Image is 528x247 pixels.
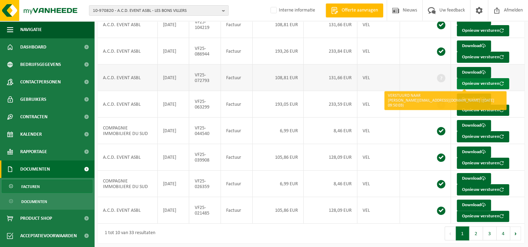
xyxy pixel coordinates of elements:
td: A.C.D. EVENT ASBL [98,12,158,38]
a: Download [457,200,491,211]
td: VF25-063299 [189,91,221,118]
button: Next [510,226,521,240]
button: Opnieuw versturen [457,131,509,142]
button: Opnieuw versturen [457,211,509,222]
button: Opnieuw versturen [457,158,509,169]
td: 233,59 EUR [304,91,357,118]
span: Product Shop [20,210,52,227]
td: VF25-039908 [189,144,221,171]
td: 108,81 EUR [253,65,304,91]
td: VF25-021485 [189,197,221,224]
td: 105,86 EUR [253,144,304,171]
td: Factuur [221,65,253,91]
button: 10-970820 - A.C.D. EVENT ASBL - LES BONS VILLERS [89,5,229,16]
span: Offerte aanvragen [340,7,380,14]
span: Navigatie [20,21,42,38]
span: Facturen [21,180,40,193]
button: 3 [483,226,497,240]
a: Download [457,120,491,131]
td: [DATE] [158,12,189,38]
td: 128,09 EUR [304,144,357,171]
td: 6,99 EUR [253,118,304,144]
td: VEL [357,12,400,38]
td: VEL [357,91,400,118]
td: 8,46 EUR [304,118,357,144]
a: Download [457,93,491,105]
td: 6,99 EUR [253,171,304,197]
button: Opnieuw versturen [457,78,509,89]
span: Acceptatievoorwaarden [20,227,77,245]
a: Download [457,40,491,52]
td: COMPAGNIE IMMOBILIERE DU SUD [98,118,158,144]
td: VF25-026359 [189,171,221,197]
button: 1 [456,226,469,240]
td: [DATE] [158,65,189,91]
a: Offerte aanvragen [326,3,383,17]
td: VF25-072793 [189,65,221,91]
td: VF25-104219 [189,12,221,38]
td: VF25-044540 [189,118,221,144]
td: 105,86 EUR [253,197,304,224]
td: Factuur [221,197,253,224]
td: 131,66 EUR [304,65,357,91]
td: VEL [357,118,400,144]
td: VEL [357,144,400,171]
button: 4 [497,226,510,240]
td: [DATE] [158,118,189,144]
td: 131,66 EUR [304,12,357,38]
td: [DATE] [158,144,189,171]
td: Factuur [221,144,253,171]
span: Kalender [20,126,42,143]
td: A.C.D. EVENT ASBL [98,38,158,65]
td: 128,09 EUR [304,197,357,224]
button: 2 [469,226,483,240]
td: [DATE] [158,171,189,197]
span: Documenten [20,160,50,178]
button: Opnieuw versturen [457,105,509,116]
td: [DATE] [158,91,189,118]
td: COMPAGNIE IMMOBILIERE DU SUD [98,171,158,197]
button: Opnieuw versturen [457,184,509,195]
a: Download [457,147,491,158]
td: 108,81 EUR [253,12,304,38]
td: VEL [357,38,400,65]
button: Previous [445,226,456,240]
td: 193,26 EUR [253,38,304,65]
span: Contracten [20,108,47,126]
td: [DATE] [158,197,189,224]
span: Bedrijfsgegevens [20,56,61,73]
td: 233,84 EUR [304,38,357,65]
td: A.C.D. EVENT ASBL [98,197,158,224]
td: A.C.D. EVENT ASBL [98,91,158,118]
td: VF25-086944 [189,38,221,65]
td: VEL [357,171,400,197]
span: Rapportage [20,143,47,160]
button: Opnieuw versturen [457,25,509,36]
a: Download [457,173,491,184]
a: Documenten [2,195,92,208]
span: Documenten [21,195,47,208]
a: Facturen [2,180,92,193]
td: Factuur [221,91,253,118]
td: 8,46 EUR [304,171,357,197]
td: A.C.D. EVENT ASBL [98,65,158,91]
td: 193,05 EUR [253,91,304,118]
td: A.C.D. EVENT ASBL [98,144,158,171]
a: Download [457,67,491,78]
span: Contactpersonen [20,73,61,91]
button: Opnieuw versturen [457,52,509,63]
td: VEL [357,65,400,91]
span: Dashboard [20,38,46,56]
td: VEL [357,197,400,224]
td: [DATE] [158,38,189,65]
span: Gebruikers [20,91,46,108]
td: Factuur [221,118,253,144]
span: 10-970820 - A.C.D. EVENT ASBL - LES BONS VILLERS [93,6,219,16]
td: Factuur [221,38,253,65]
div: 1 tot 10 van 33 resultaten [101,227,155,240]
td: Factuur [221,12,253,38]
td: Factuur [221,171,253,197]
label: Interne informatie [269,5,315,16]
